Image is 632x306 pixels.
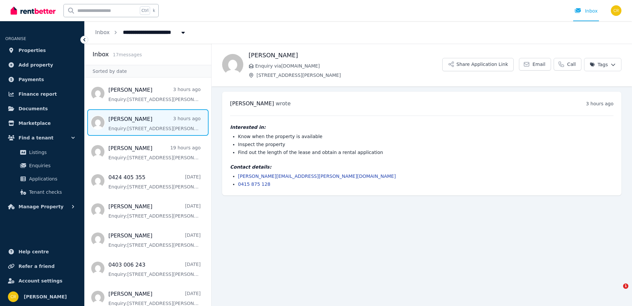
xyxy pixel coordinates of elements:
span: Marketplace [19,119,51,127]
span: Tags [590,61,608,68]
span: [STREET_ADDRESS][PERSON_NAME] [257,72,442,78]
a: [PERSON_NAME][EMAIL_ADDRESS][PERSON_NAME][DOMAIN_NAME] [238,174,396,179]
a: Enquiries [8,159,76,172]
a: [PERSON_NAME]3 hours agoEnquiry:[STREET_ADDRESS][PERSON_NAME]. [108,86,201,103]
a: Applications [8,172,76,185]
a: 0424 405 355[DATE]Enquiry:[STREET_ADDRESS][PERSON_NAME]. [108,174,201,190]
a: Finance report [5,87,79,101]
div: Sorted by date [85,65,211,77]
a: Payments [5,73,79,86]
a: Call [554,58,581,71]
a: [PERSON_NAME][DATE]Enquiry:[STREET_ADDRESS][PERSON_NAME]. [108,232,201,248]
span: Manage Property [19,203,63,211]
span: Find a tenant [19,134,54,142]
div: Inbox [574,8,598,14]
span: Applications [29,175,74,183]
img: Charles Russell-Smith [611,5,621,16]
span: [PERSON_NAME] [24,293,67,301]
h4: Interested in: [230,124,613,130]
span: Call [567,61,576,68]
h4: Contact details: [230,164,613,170]
span: 1 [623,283,628,289]
iframe: Intercom live chat [610,283,625,299]
span: Help centre [19,248,49,256]
a: Marketplace [5,117,79,130]
span: Documents [19,105,48,113]
a: Refer a friend [5,260,79,273]
button: Manage Property [5,200,79,213]
span: Enquiry via [DOMAIN_NAME] [255,63,442,69]
li: Find out the length of the lease and obtain a rental application [238,149,613,156]
a: Email [519,58,551,71]
a: [PERSON_NAME]19 hours agoEnquiry:[STREET_ADDRESS][PERSON_NAME]. [108,144,201,161]
a: Properties [5,44,79,57]
span: Listings [29,148,74,156]
a: 0403 006 243[DATE]Enquiry:[STREET_ADDRESS][PERSON_NAME]. [108,261,201,278]
span: Add property [19,61,53,69]
span: Enquiries [29,162,74,170]
img: Lisa [222,54,243,75]
span: Payments [19,76,44,83]
img: RentBetter [11,6,56,16]
a: 0415 875 128 [238,181,270,187]
span: Refer a friend [19,262,55,270]
a: [PERSON_NAME][DATE]Enquiry:[STREET_ADDRESS][PERSON_NAME]. [108,203,201,219]
span: Finance report [19,90,57,98]
span: [PERSON_NAME] [230,100,274,107]
time: 3 hours ago [586,101,613,106]
span: wrote [276,100,291,107]
a: Account settings [5,274,79,287]
span: Ctrl [140,6,150,15]
span: Email [533,61,545,68]
a: Help centre [5,245,79,258]
button: Tags [584,58,621,71]
button: Share Application Link [442,58,514,71]
nav: Breadcrumb [85,21,197,44]
h1: [PERSON_NAME] [249,51,442,60]
span: k [153,8,155,13]
h2: Inbox [93,50,109,59]
span: ORGANISE [5,36,26,41]
span: Account settings [19,277,62,285]
span: 17 message s [113,52,142,57]
a: [PERSON_NAME]3 hours agoEnquiry:[STREET_ADDRESS][PERSON_NAME]. [108,115,201,132]
img: Charles Russell-Smith [8,291,19,302]
a: Add property [5,58,79,72]
span: Properties [19,46,46,54]
li: Inspect the property [238,141,613,148]
span: Tenant checks [29,188,74,196]
a: Documents [5,102,79,115]
a: Listings [8,146,76,159]
a: Tenant checks [8,185,76,199]
a: Inbox [95,29,110,35]
li: Know when the property is available [238,133,613,140]
button: Find a tenant [5,131,79,144]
